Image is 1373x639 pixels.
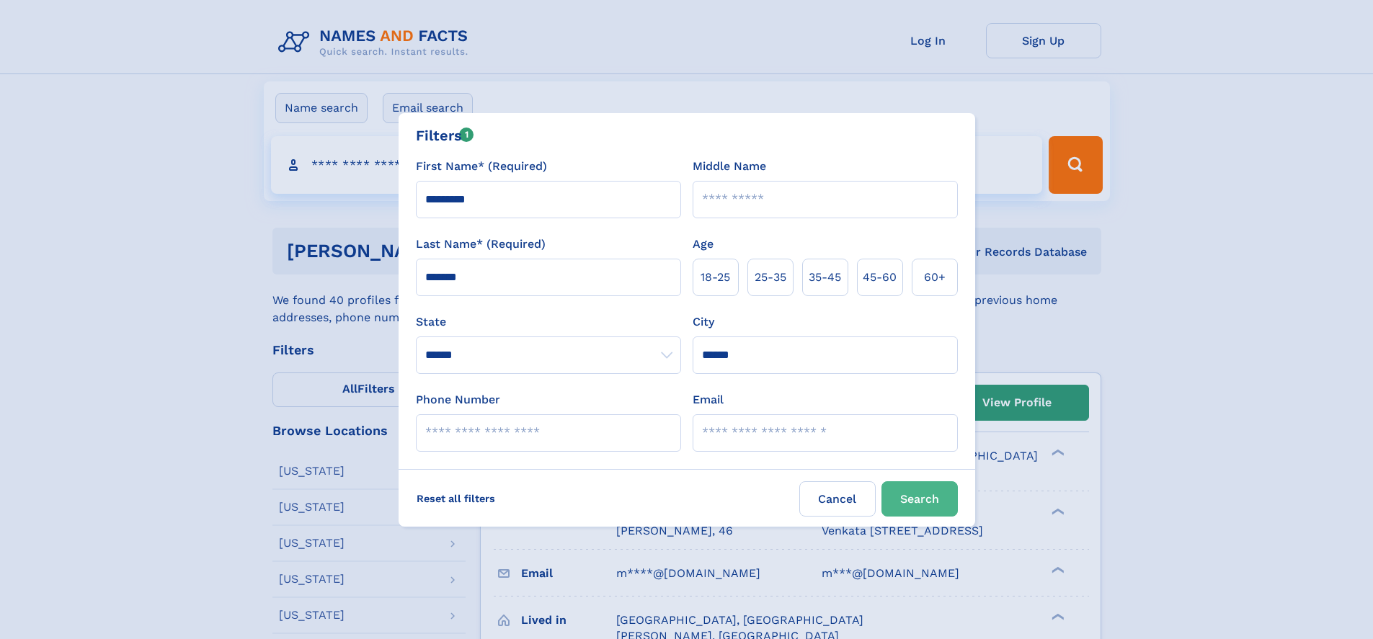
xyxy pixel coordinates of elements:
label: Middle Name [693,158,766,175]
label: Age [693,236,714,253]
label: First Name* (Required) [416,158,547,175]
button: Search [881,481,958,517]
label: Phone Number [416,391,500,408]
span: 45‑60 [863,269,897,286]
span: 18‑25 [701,269,730,286]
label: State [416,313,681,331]
span: 35‑45 [809,269,841,286]
span: 60+ [924,269,946,286]
label: Reset all filters [407,481,505,516]
label: City [693,313,714,331]
span: 25‑35 [755,269,786,286]
div: Filters [416,125,474,146]
label: Cancel [799,481,876,517]
label: Email [693,391,724,408]
label: Last Name* (Required) [416,236,546,253]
